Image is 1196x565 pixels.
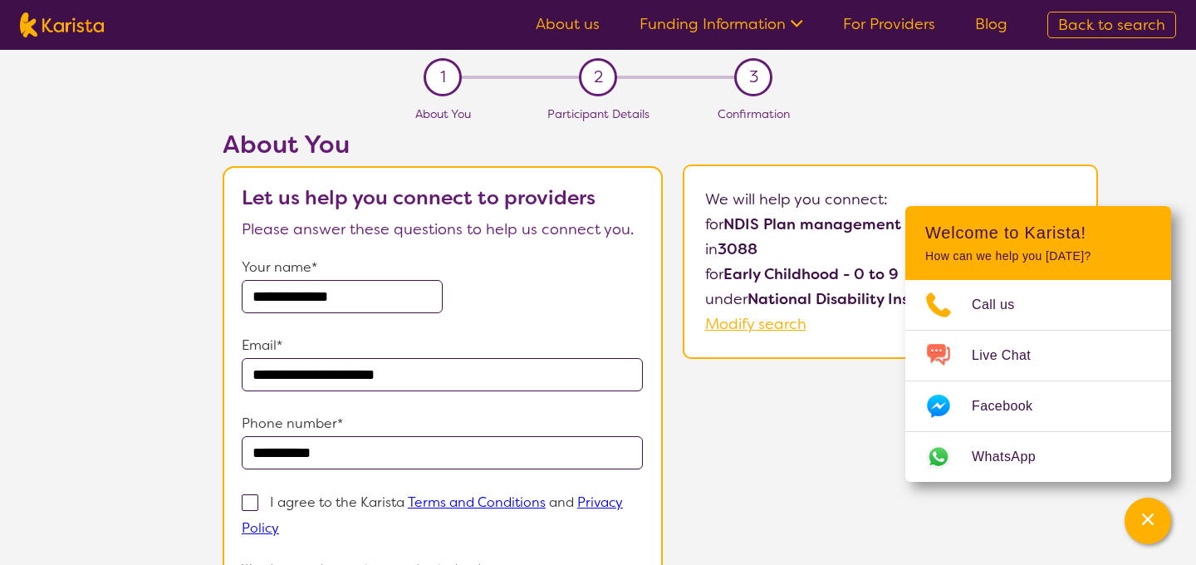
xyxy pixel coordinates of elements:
h2: Welcome to Karista! [925,223,1151,243]
p: for [705,212,1076,237]
b: Early Childhood - 0 to 9 [723,264,899,284]
p: Email* [242,333,644,358]
p: in [705,237,1076,262]
a: Terms and Conditions [408,494,546,511]
span: Live Chat [972,343,1051,368]
p: for [705,262,1076,287]
span: 2 [594,65,603,90]
a: Funding Information [640,14,803,34]
span: WhatsApp [972,445,1056,469]
a: For Providers [843,14,935,34]
b: Let us help you connect to providers [242,184,596,211]
p: Please answer these questions to help us connect you. [242,217,644,242]
a: Back to search [1047,12,1176,38]
span: Confirmation [718,106,790,121]
span: 1 [440,65,446,90]
p: I agree to the Karista and [242,494,623,537]
p: under . [705,287,1076,312]
b: 3088 [718,239,757,259]
div: Channel Menu [905,206,1171,482]
span: Participant Details [547,106,649,121]
h2: About You [223,130,663,160]
p: Phone number* [242,411,644,436]
span: About You [415,106,471,121]
button: Channel Menu [1125,498,1171,544]
span: 3 [749,65,758,90]
span: Facebook [972,394,1052,419]
a: Modify search [705,314,806,334]
a: About us [536,14,600,34]
span: Back to search [1058,15,1165,35]
img: Karista logo [20,12,104,37]
b: NDIS Plan management [723,214,901,234]
p: Your name* [242,255,644,280]
a: Blog [975,14,1007,34]
p: How can we help you [DATE]? [925,249,1151,263]
p: We will help you connect: [705,187,1076,212]
a: Privacy Policy [242,494,623,537]
span: Call us [972,292,1035,317]
b: National Disability Insurance Scheme (NDIS) [747,289,1073,309]
ul: Choose channel [905,280,1171,482]
a: Web link opens in a new tab. [905,432,1171,482]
